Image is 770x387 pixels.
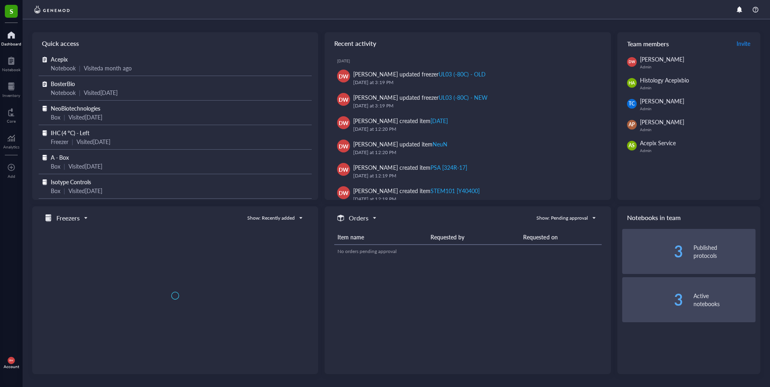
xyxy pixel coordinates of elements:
div: Team members [617,32,760,55]
div: [DATE] at 3:19 PM [353,78,598,86]
div: [PERSON_NAME] updated item [353,140,447,148]
th: Requested on [520,230,602,245]
div: [DATE] [431,117,448,125]
span: HA [629,80,635,86]
span: Acepix [51,55,68,63]
div: STEM101 [Y40400] [431,187,480,195]
div: [PERSON_NAME] created item [353,186,479,195]
div: Show: Recently added [247,214,295,222]
h5: Orders [349,213,368,223]
span: TC [629,100,635,107]
div: Dashboard [1,41,21,46]
div: | [79,88,81,97]
div: Core [7,119,16,124]
div: Visited [DATE] [68,113,102,121]
div: Recent activity [325,32,611,55]
div: 3 [622,245,684,258]
div: UL03 (-80C) - OLD [439,70,486,78]
div: | [64,113,65,121]
div: UL03 (-80C) - NEW [439,93,488,101]
div: Admin [640,85,756,90]
span: Isotype Controls [51,178,91,186]
h5: Freezers [56,213,80,223]
span: AP [629,121,635,128]
span: DW [629,59,635,64]
div: Analytics [3,144,19,149]
div: [PERSON_NAME] created item [353,163,467,172]
th: Requested by [427,230,520,245]
div: Add [8,174,15,179]
a: DW[PERSON_NAME] updated freezerUL03 (-80C) - OLD[DATE] at 3:19 PM [331,66,604,90]
div: [DATE] at 3:19 PM [353,102,598,110]
div: [PERSON_NAME] created item [353,116,447,125]
div: [DATE] [337,58,604,63]
span: Acepix Service [640,139,676,147]
div: | [79,64,81,72]
span: [PERSON_NAME] [640,97,684,105]
img: genemod-logo [32,5,72,14]
span: [PERSON_NAME] [640,118,684,126]
span: IHC (4 °C) - Left [51,129,89,137]
span: DW [339,118,349,127]
div: Box [51,186,60,195]
div: Inventory [2,93,20,98]
div: | [72,137,73,146]
div: Notebook [2,67,21,72]
div: Visited [DATE] [68,186,102,195]
div: [DATE] at 12:20 PM [353,148,598,156]
span: Histology Acepixbio [640,76,689,84]
div: PSA [324R-17] [431,163,467,171]
div: Admin [640,106,756,111]
span: Invite [737,39,750,47]
a: Core [7,106,16,124]
div: Notebook [51,64,76,72]
div: Notebook [51,88,76,97]
div: Admin [640,64,756,69]
div: NeuN [433,140,447,148]
div: Visited [DATE] [77,137,110,146]
div: [DATE] at 12:20 PM [353,125,598,133]
a: Inventory [2,80,20,98]
span: DW [9,359,13,362]
div: Admin [640,127,756,132]
a: DW[PERSON_NAME] created item[DATE][DATE] at 12:20 PM [331,113,604,136]
a: DW[PERSON_NAME] updated freezerUL03 (-80C) - NEW[DATE] at 3:19 PM [331,90,604,113]
div: Visited [DATE] [68,162,102,171]
div: Box [51,162,60,171]
a: DW[PERSON_NAME] created itemPSA [324R-17][DATE] at 12:19 PM [331,160,604,183]
div: Quick access [32,32,318,55]
div: 3 [622,293,684,306]
div: Published protocols [693,243,756,259]
a: DW[PERSON_NAME] created itemSTEM101 [Y40400][DATE] at 12:19 PM [331,183,604,206]
span: S [10,6,13,16]
span: AS [629,142,635,149]
div: Freezer [51,137,68,146]
div: Admin [640,148,756,153]
span: DW [339,95,349,103]
span: DW [339,165,349,173]
span: A - Box [51,153,69,161]
div: Box [51,113,60,121]
div: [DATE] at 12:19 PM [353,172,598,180]
span: [PERSON_NAME] [640,55,684,63]
a: Dashboard [1,29,21,46]
button: Invite [736,37,751,50]
span: DW [339,142,349,150]
span: DW [339,72,349,80]
div: Account [4,364,19,369]
th: Item name [334,230,427,245]
div: Active notebooks [693,292,756,308]
div: No orders pending approval [337,248,598,255]
div: Notebooks in team [617,206,760,229]
a: Notebook [2,54,21,72]
a: DW[PERSON_NAME] updated itemNeuN[DATE] at 12:20 PM [331,136,604,160]
div: Show: Pending approval [536,214,588,222]
div: [PERSON_NAME] updated freezer [353,70,485,78]
span: NeoBiotechnologies [51,104,100,112]
div: Visited [DATE] [84,88,118,97]
div: | [64,162,65,171]
span: BosterBio [51,80,75,88]
a: Analytics [3,132,19,149]
div: [PERSON_NAME] updated freezer [353,93,487,102]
